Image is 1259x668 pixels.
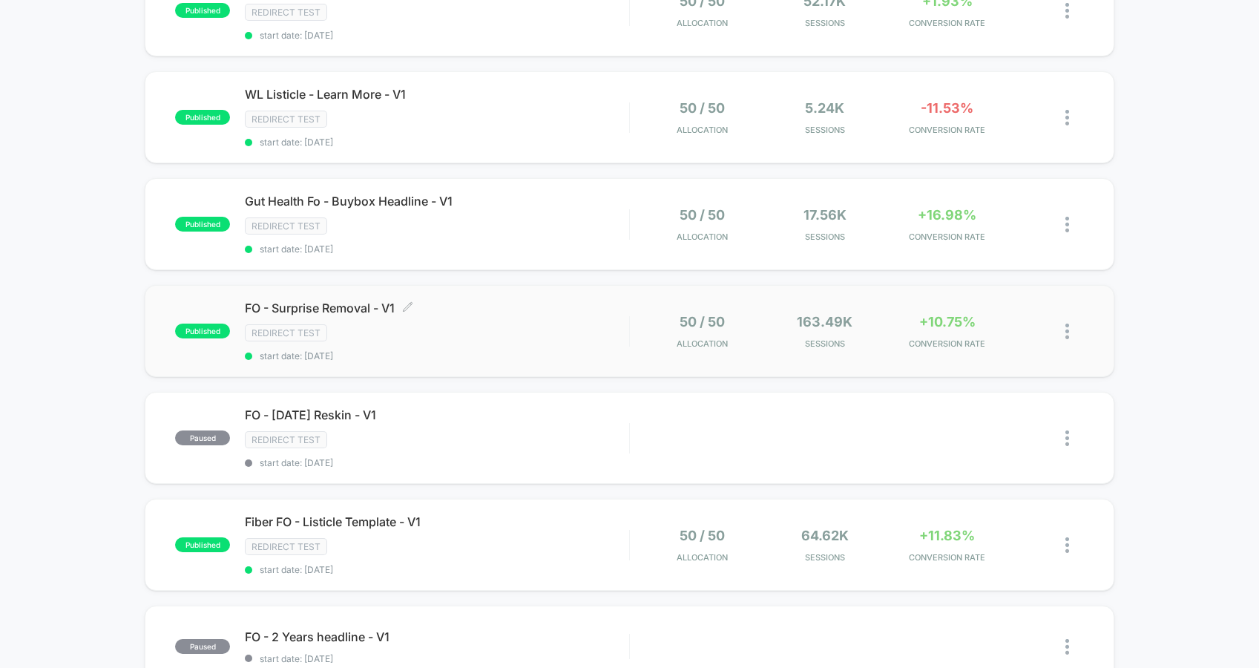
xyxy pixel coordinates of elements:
[680,100,725,116] span: 50 / 50
[767,338,882,349] span: Sessions
[245,653,629,664] span: start date: [DATE]
[918,207,976,223] span: +16.98%
[801,528,849,543] span: 64.62k
[921,100,973,116] span: -11.53%
[677,18,728,28] span: Allocation
[1065,639,1069,655] img: close
[1065,324,1069,339] img: close
[245,243,629,255] span: start date: [DATE]
[245,111,327,128] span: Redirect Test
[175,324,230,338] span: published
[245,137,629,148] span: start date: [DATE]
[890,338,1005,349] span: CONVERSION RATE
[175,537,230,552] span: published
[245,324,327,341] span: Redirect Test
[919,314,976,330] span: +10.75%
[677,338,728,349] span: Allocation
[680,314,725,330] span: 50 / 50
[245,564,629,575] span: start date: [DATE]
[797,314,852,330] span: 163.49k
[1065,110,1069,125] img: close
[1065,3,1069,19] img: close
[890,18,1005,28] span: CONVERSION RATE
[175,430,230,445] span: paused
[803,207,847,223] span: 17.56k
[245,301,629,315] span: FO - Surprise Removal - V1
[677,125,728,135] span: Allocation
[245,457,629,468] span: start date: [DATE]
[1065,537,1069,553] img: close
[175,639,230,654] span: paused
[890,125,1005,135] span: CONVERSION RATE
[245,4,327,21] span: Redirect Test
[1065,430,1069,446] img: close
[677,232,728,242] span: Allocation
[1065,217,1069,232] img: close
[767,125,882,135] span: Sessions
[677,552,728,563] span: Allocation
[680,207,725,223] span: 50 / 50
[245,514,629,529] span: Fiber FO - Listicle Template - V1
[175,217,230,232] span: published
[245,194,629,209] span: Gut Health Fo - Buybox Headline - V1
[805,100,844,116] span: 5.24k
[767,18,882,28] span: Sessions
[919,528,975,543] span: +11.83%
[767,232,882,242] span: Sessions
[890,552,1005,563] span: CONVERSION RATE
[175,3,230,18] span: published
[890,232,1005,242] span: CONVERSION RATE
[175,110,230,125] span: published
[767,552,882,563] span: Sessions
[245,431,327,448] span: Redirect Test
[245,538,327,555] span: Redirect Test
[680,528,725,543] span: 50 / 50
[245,629,629,644] span: FO - 2 Years headline - V1
[245,87,629,102] span: WL Listicle - Learn More - V1
[245,30,629,41] span: start date: [DATE]
[245,350,629,361] span: start date: [DATE]
[245,407,629,422] span: FO - [DATE] Reskin - V1
[245,217,327,235] span: Redirect Test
